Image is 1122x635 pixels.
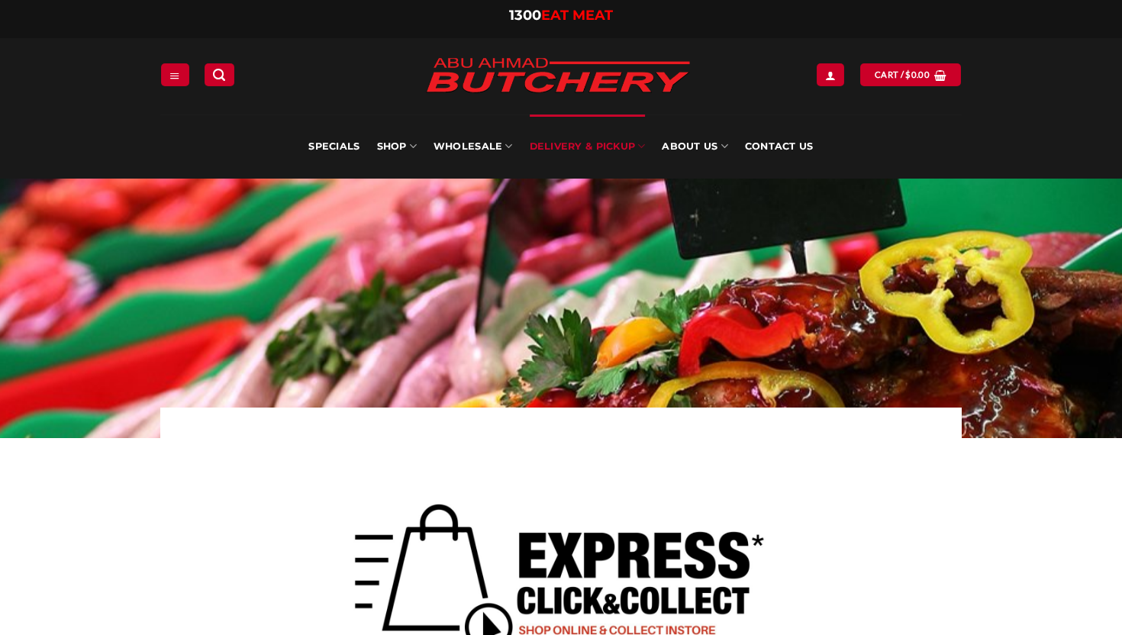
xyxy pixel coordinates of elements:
[745,114,814,179] a: Contact Us
[377,114,417,179] a: SHOP
[205,63,234,85] a: Search
[530,114,646,179] a: Delivery & Pickup
[662,114,727,179] a: About Us
[905,68,911,82] span: $
[308,114,359,179] a: Specials
[817,63,844,85] a: Login
[161,63,189,85] a: Menu
[905,69,930,79] bdi: 0.00
[860,63,961,85] a: View cart
[434,114,513,179] a: Wholesale
[541,7,613,24] span: EAT MEAT
[413,47,703,105] img: Abu Ahmad Butchery
[875,68,930,82] span: Cart /
[509,7,541,24] span: 1300
[509,7,613,24] a: 1300EAT MEAT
